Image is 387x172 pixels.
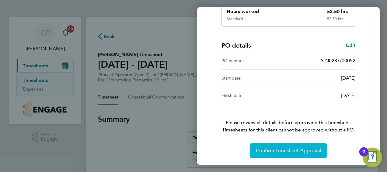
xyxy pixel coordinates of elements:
[221,41,251,50] h4: PO details
[288,74,355,82] div: [DATE]
[221,92,288,99] div: Finish date
[221,57,288,64] div: PO number
[362,152,365,160] div: 9
[346,42,355,48] span: Edit
[322,3,355,16] div: 53.50 hrs
[346,42,355,49] a: Edit
[214,104,363,134] p: Please review all details before approving this timesheet.
[227,16,243,21] div: Standard
[256,148,321,154] span: Confirm Timesheet Approval
[322,16,355,26] div: 53.50 hrs
[221,74,288,82] div: Start date
[214,126,363,134] span: Timesheets for this client cannot be approved without a PO.
[288,92,355,99] div: [DATE]
[250,143,327,158] button: Confirm Timesheet Approval
[321,58,355,63] span: S-N0287/00052
[363,148,382,167] button: Open Resource Center, 9 new notifications
[222,3,322,16] div: Hours worked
